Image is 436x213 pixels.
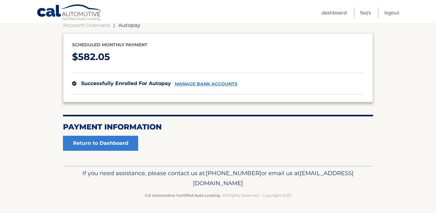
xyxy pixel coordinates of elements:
p: If you need assistance, please contact us at: or email us at [67,168,369,188]
a: Return to Dashboard [63,136,138,151]
a: FAQ's [360,8,371,18]
span: [PHONE_NUMBER] [206,170,261,177]
a: Cal Automotive [37,4,102,22]
p: - All Rights Reserved - Copyright 2025 [67,192,369,199]
a: Account Overview [63,22,110,28]
img: check.svg [72,81,76,86]
a: manage bank accounts [175,81,237,87]
span: | [113,22,115,28]
h2: Payment Information [63,122,373,132]
span: successfully enrolled for autopay [81,80,171,86]
a: Logout [384,8,399,18]
strong: Cal Automotive Certified Auto Leasing [145,193,220,198]
span: 582.05 [78,51,110,63]
a: Dashboard [322,8,347,18]
p: Scheduled monthly payment [72,41,364,49]
span: Autopay [118,22,140,28]
p: $ [72,49,364,65]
